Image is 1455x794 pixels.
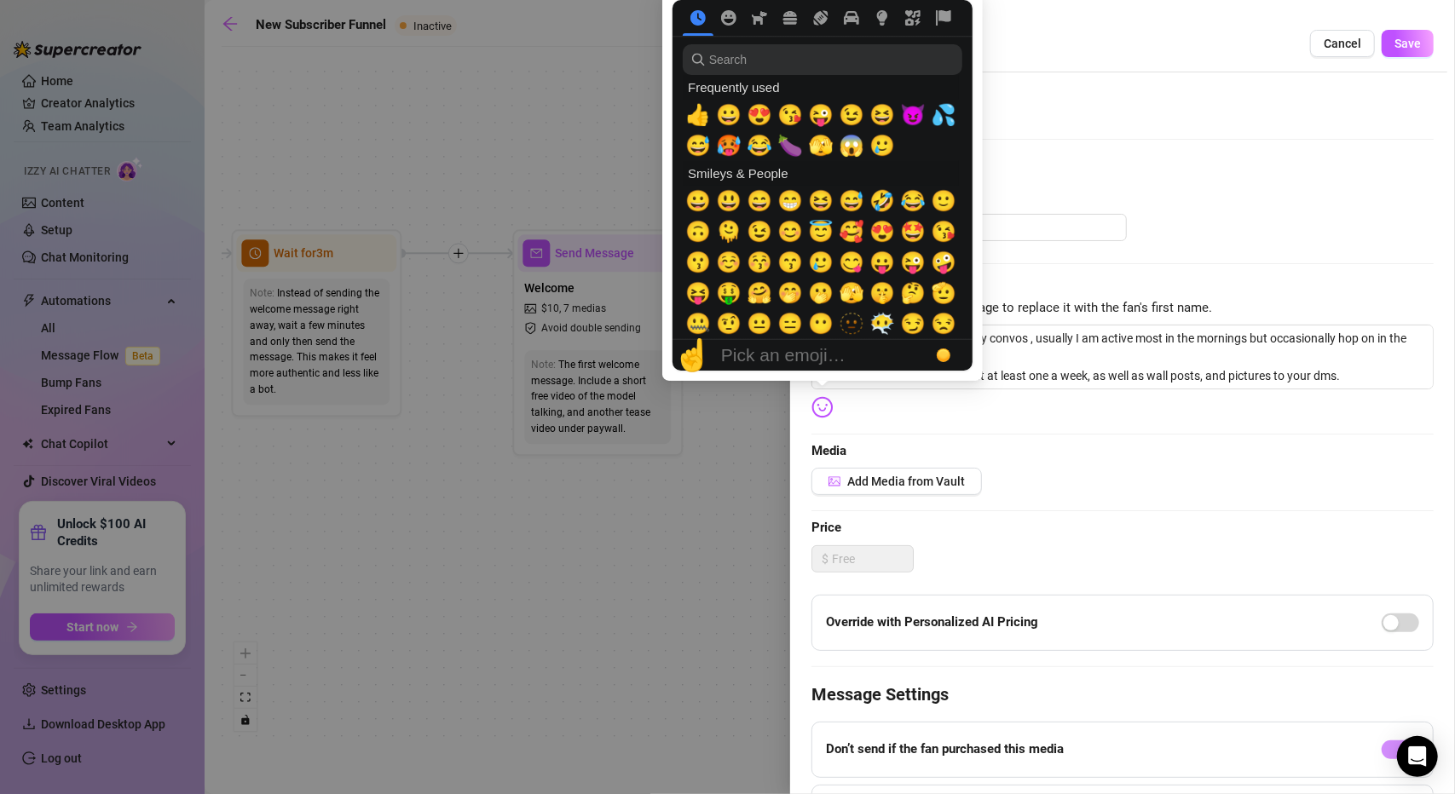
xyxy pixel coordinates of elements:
[829,475,840,487] span: picture
[1394,37,1421,50] span: Save
[826,614,1038,630] strong: Override with Personalized AI Pricing
[811,520,841,535] strong: Price
[811,682,1434,706] h4: Message Settings
[832,546,913,572] input: Free
[1324,37,1361,50] span: Cancel
[811,325,1434,388] textarea: I love chatting and having spicy convos , usually I am active most in the mornings but occasional...
[811,468,982,495] button: Add Media from Vault
[1397,736,1438,777] div: Open Intercom Messenger
[847,475,965,488] span: Add Media from Vault
[826,741,1064,757] strong: Don’t send if the fan purchased this media
[811,396,834,418] img: svg%3e
[1382,30,1434,57] button: Save
[1310,30,1375,57] button: Cancel
[811,443,846,458] strong: Media
[811,298,1434,319] span: Put in your message to replace it with the fan's first name.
